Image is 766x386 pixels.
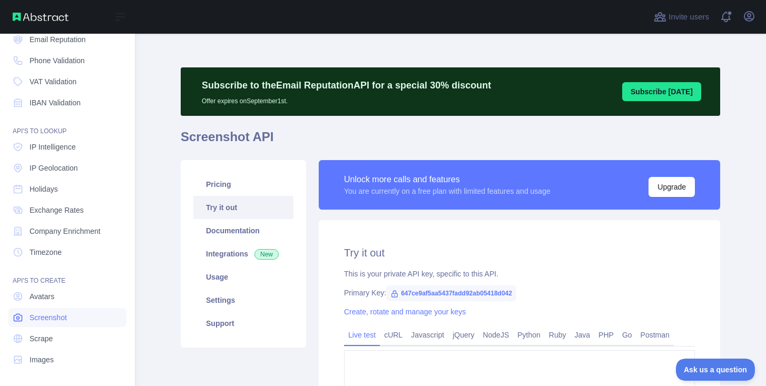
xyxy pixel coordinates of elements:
button: Upgrade [649,177,695,197]
a: VAT Validation [8,72,126,91]
span: Avatars [30,291,54,302]
span: IBAN Validation [30,97,81,108]
a: Exchange Rates [8,201,126,220]
div: API'S TO LOOKUP [8,114,126,135]
a: Documentation [193,219,293,242]
p: Offer expires on September 1st. [202,93,491,105]
a: IP Intelligence [8,137,126,156]
a: Postman [636,326,674,343]
span: IP Geolocation [30,163,78,173]
a: PHP [594,326,618,343]
a: Live test [344,326,380,343]
a: Create, rotate and manage your keys [344,308,466,316]
a: cURL [380,326,407,343]
a: Avatars [8,287,126,306]
a: jQuery [448,326,478,343]
a: Timezone [8,243,126,262]
h1: Screenshot API [181,128,720,154]
a: Settings [193,289,293,312]
a: Javascript [407,326,448,343]
span: Timezone [30,247,62,258]
div: This is your private API key, specific to this API. [344,269,695,279]
span: Invite users [669,11,709,23]
span: Screenshot [30,312,67,323]
span: 647ce9af5aa5437fadd92ab05418d042 [386,285,516,301]
span: Scrape [30,333,53,344]
a: Java [571,326,595,343]
a: Phone Validation [8,51,126,70]
a: Screenshot [8,308,126,327]
span: New [254,249,279,260]
span: Company Enrichment [30,226,101,236]
a: Python [513,326,545,343]
div: Primary Key: [344,288,695,298]
span: Holidays [30,184,58,194]
a: Scrape [8,329,126,348]
span: Email Reputation [30,34,86,45]
span: Phone Validation [30,55,85,66]
div: API'S TO CREATE [8,264,126,285]
a: Email Reputation [8,30,126,49]
button: Invite users [652,8,711,25]
a: IBAN Validation [8,93,126,112]
a: Go [618,326,636,343]
a: Support [193,312,293,335]
a: Holidays [8,180,126,199]
a: Images [8,350,126,369]
span: VAT Validation [30,76,76,87]
a: NodeJS [478,326,513,343]
h2: Try it out [344,245,695,260]
span: Images [30,354,54,365]
a: Pricing [193,173,293,196]
a: Ruby [545,326,571,343]
a: Usage [193,265,293,289]
span: IP Intelligence [30,142,76,152]
div: You are currently on a free plan with limited features and usage [344,186,551,196]
span: Exchange Rates [30,205,84,215]
a: IP Geolocation [8,159,126,177]
div: Unlock more calls and features [344,173,551,186]
button: Subscribe [DATE] [622,82,701,101]
a: Company Enrichment [8,222,126,241]
a: Try it out [193,196,293,219]
img: Abstract API [13,13,68,21]
p: Subscribe to the Email Reputation API for a special 30 % discount [202,78,491,93]
iframe: Toggle Customer Support [676,359,755,381]
a: Integrations New [193,242,293,265]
